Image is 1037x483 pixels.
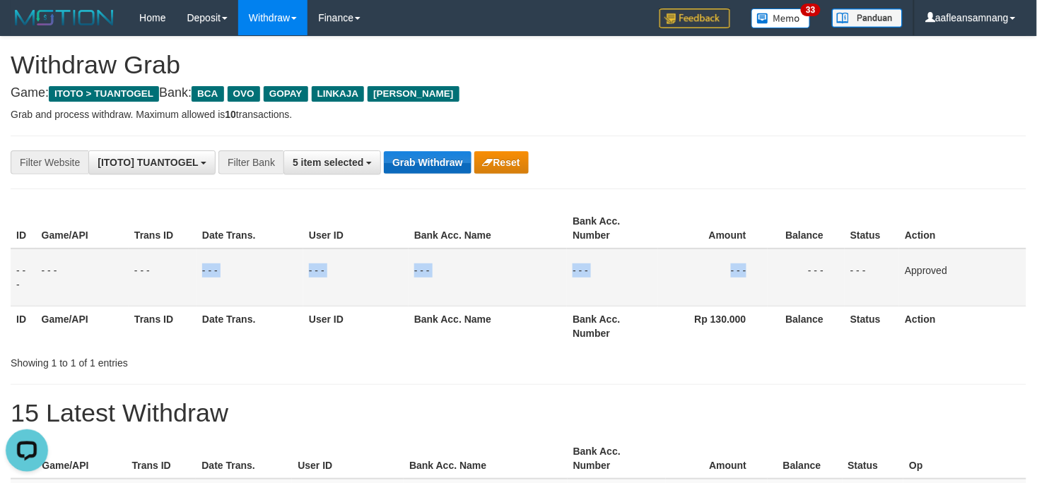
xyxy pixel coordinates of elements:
[768,306,845,346] th: Balance
[768,208,845,249] th: Balance
[129,249,197,306] td: - - -
[474,151,529,174] button: Reset
[303,208,409,249] th: User ID
[11,150,88,174] div: Filter Website
[409,208,567,249] th: Bank Acc. Name
[225,109,236,120] strong: 10
[283,150,381,174] button: 5 item selected
[264,86,308,102] span: GOPAY
[11,107,1026,121] p: Grab and process withdraw. Maximum allowed is transactions.
[845,208,899,249] th: Status
[567,208,658,249] th: Bank Acc. Number
[903,439,1026,479] th: Op
[292,439,404,479] th: User ID
[88,150,216,174] button: [ITOTO] TUANTOGEL
[409,306,567,346] th: Bank Acc. Name
[768,439,842,479] th: Balance
[197,249,303,306] td: - - -
[658,208,768,249] th: Amount
[228,86,260,102] span: OVO
[660,8,730,28] img: Feedback.jpg
[218,150,283,174] div: Filter Bank
[658,249,768,306] td: - - -
[36,249,129,306] td: - - -
[127,439,197,479] th: Trans ID
[409,249,567,306] td: - - -
[293,157,363,168] span: 5 item selected
[751,8,811,28] img: Button%20Memo.svg
[11,86,1026,100] h4: Game: Bank:
[404,439,568,479] th: Bank Acc. Name
[98,157,198,168] span: [ITOTO] TUANTOGEL
[801,4,820,16] span: 33
[658,306,768,346] th: Rp 130.000
[36,306,129,346] th: Game/API
[368,86,459,102] span: [PERSON_NAME]
[197,208,303,249] th: Date Trans.
[129,306,197,346] th: Trans ID
[197,306,303,346] th: Date Trans.
[567,306,658,346] th: Bank Acc. Number
[6,6,48,48] button: Open LiveChat chat widget
[11,208,36,249] th: ID
[11,51,1026,79] h1: Withdraw Grab
[129,208,197,249] th: Trans ID
[567,249,658,306] td: - - -
[568,439,666,479] th: Bank Acc. Number
[899,249,1026,306] td: Approved
[845,249,899,306] td: - - -
[899,208,1026,249] th: Action
[36,208,129,249] th: Game/API
[11,7,118,28] img: MOTION_logo.png
[384,151,471,174] button: Grab Withdraw
[312,86,365,102] span: LINKAJA
[768,249,845,306] td: - - -
[845,306,899,346] th: Status
[196,439,292,479] th: Date Trans.
[899,306,1026,346] th: Action
[843,439,904,479] th: Status
[11,399,1026,427] h1: 15 Latest Withdraw
[49,86,159,102] span: ITOTO > TUANTOGEL
[36,439,126,479] th: Game/API
[303,306,409,346] th: User ID
[303,249,409,306] td: - - -
[11,249,36,306] td: - - -
[832,8,903,28] img: panduan.png
[11,350,421,370] div: Showing 1 to 1 of 1 entries
[666,439,768,479] th: Amount
[192,86,223,102] span: BCA
[11,306,36,346] th: ID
